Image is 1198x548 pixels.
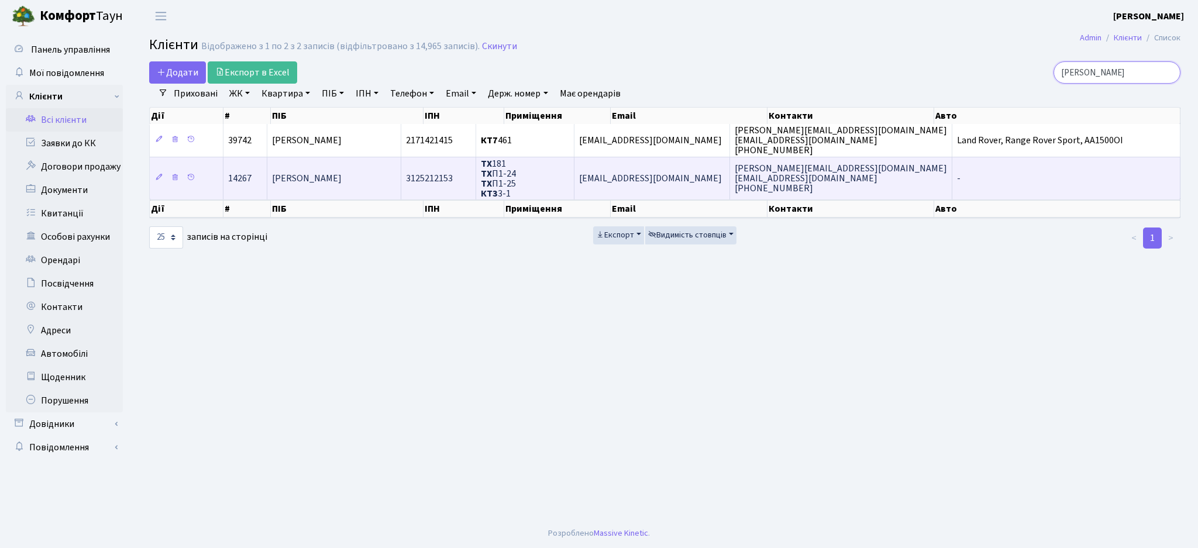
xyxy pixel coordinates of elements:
[149,61,206,84] a: Додати
[504,200,610,218] th: Приміщення
[6,436,123,459] a: Повідомлення
[31,43,110,56] span: Панель управління
[424,200,504,218] th: ІПН
[1113,10,1184,23] b: [PERSON_NAME]
[934,200,1180,218] th: Авто
[1143,228,1162,249] a: 1
[481,177,492,190] b: ТХ
[481,157,516,200] span: 181 П1-24 П1-25 3-1
[648,229,727,241] span: Видимість стовпців
[482,41,517,52] a: Скинути
[6,61,123,85] a: Мої повідомлення
[1080,32,1101,44] a: Admin
[504,108,610,124] th: Приміщення
[957,134,1123,147] span: Land Rover, Range Rover Sport, АА1500ОІ
[424,108,504,124] th: ІПН
[146,6,175,26] button: Переключити навігацію
[6,272,123,295] a: Посвідчення
[1114,32,1142,44] a: Клієнти
[317,84,349,104] a: ПІБ
[12,5,35,28] img: logo.png
[29,67,104,80] span: Мої повідомлення
[548,527,650,540] div: Розроблено .
[169,84,222,104] a: Приховані
[483,84,552,104] a: Держ. номер
[6,85,123,108] a: Клієнти
[645,226,736,244] button: Видимість стовпців
[6,412,123,436] a: Довідники
[406,134,453,147] span: 2171421415
[6,342,123,366] a: Автомобілі
[150,108,223,124] th: Дії
[223,200,271,218] th: #
[351,84,383,104] a: ІПН
[228,134,252,147] span: 39742
[6,249,123,272] a: Орендарі
[149,226,183,249] select: записів на сторінці
[596,229,634,241] span: Експорт
[6,155,123,178] a: Договори продажу
[149,35,198,55] span: Клієнти
[1062,26,1198,50] nav: breadcrumb
[257,84,315,104] a: Квартира
[555,84,625,104] a: Має орендарів
[201,41,480,52] div: Відображено з 1 по 2 з 2 записів (відфільтровано з 14,965 записів).
[385,84,439,104] a: Телефон
[957,172,961,185] span: -
[735,162,947,195] span: [PERSON_NAME][EMAIL_ADDRESS][DOMAIN_NAME] [EMAIL_ADDRESS][DOMAIN_NAME] [PHONE_NUMBER]
[6,366,123,389] a: Щоденник
[593,226,644,244] button: Експорт
[149,226,267,249] label: записів на сторінці
[579,172,722,185] span: [EMAIL_ADDRESS][DOMAIN_NAME]
[6,225,123,249] a: Особові рахунки
[271,200,424,218] th: ПІБ
[934,108,1180,124] th: Авто
[271,108,424,124] th: ПІБ
[481,157,492,170] b: ТХ
[6,178,123,202] a: Документи
[481,167,492,180] b: ТХ
[406,172,453,185] span: 3125212153
[6,108,123,132] a: Всі клієнти
[6,132,123,155] a: Заявки до КК
[157,66,198,79] span: Додати
[6,319,123,342] a: Адреси
[6,202,123,225] a: Квитанції
[481,134,498,147] b: КТ7
[481,134,512,147] span: 461
[735,124,947,157] span: [PERSON_NAME][EMAIL_ADDRESS][DOMAIN_NAME] [EMAIL_ADDRESS][DOMAIN_NAME] [PHONE_NUMBER]
[481,187,498,200] b: КТ3
[767,200,935,218] th: Контакти
[6,295,123,319] a: Контакти
[208,61,297,84] a: Експорт в Excel
[225,84,254,104] a: ЖК
[579,134,722,147] span: [EMAIL_ADDRESS][DOMAIN_NAME]
[40,6,96,25] b: Комфорт
[594,527,648,539] a: Massive Kinetic
[611,200,767,218] th: Email
[272,172,342,185] span: [PERSON_NAME]
[223,108,271,124] th: #
[1054,61,1180,84] input: Пошук...
[150,200,223,218] th: Дії
[1113,9,1184,23] a: [PERSON_NAME]
[272,134,342,147] span: [PERSON_NAME]
[611,108,767,124] th: Email
[767,108,935,124] th: Контакти
[441,84,481,104] a: Email
[6,38,123,61] a: Панель управління
[228,172,252,185] span: 14267
[6,389,123,412] a: Порушення
[1142,32,1180,44] li: Список
[40,6,123,26] span: Таун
